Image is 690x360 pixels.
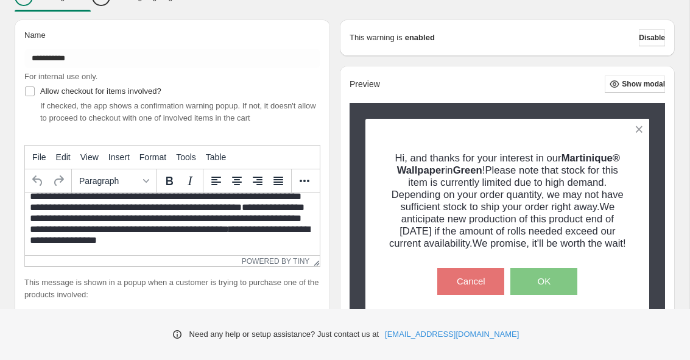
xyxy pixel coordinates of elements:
[639,33,665,43] span: Disable
[40,101,316,122] span: If checked, the app shows a confirmation warning popup. If not, it doesn't allow to proceed to ch...
[206,152,226,162] span: Table
[25,193,320,255] iframe: Rich Text Area
[56,152,71,162] span: Edit
[180,171,200,191] button: Italic
[159,171,180,191] button: Bold
[48,171,69,191] button: Redo
[453,164,482,176] strong: Green
[27,171,48,191] button: Undo
[294,171,315,191] button: More...
[74,171,153,191] button: Formats
[32,152,46,162] span: File
[605,76,665,93] button: Show modal
[206,171,227,191] button: Align left
[24,30,46,40] span: Name
[79,176,139,186] span: Paragraph
[405,32,435,44] strong: enabled
[473,238,626,249] span: We promise, it'll be worth the wait!
[24,277,320,301] p: This message is shown in a popup when a customer is trying to purchase one of the products involved:
[139,152,166,162] span: Format
[510,268,577,295] button: OK
[392,164,624,213] span: Please note that stock for this item is currently limited due to high demand. Depending on your o...
[350,32,403,44] p: This warning is
[242,257,310,266] a: Powered by Tiny
[385,328,519,341] a: [EMAIL_ADDRESS][DOMAIN_NAME]
[350,79,380,90] h2: Preview
[108,152,130,162] span: Insert
[24,72,97,81] span: For internal use only.
[622,79,665,89] span: Show modal
[268,171,289,191] button: Justify
[40,86,161,96] span: Allow checkout for items involved?
[639,29,665,46] button: Disable
[176,152,196,162] span: Tools
[227,171,247,191] button: Align center
[397,152,620,176] strong: Martinique® Wallpaper
[247,171,268,191] button: Align right
[309,256,320,266] div: Resize
[437,268,504,295] button: Cancel
[395,152,621,176] span: Hi, and thanks for your interest in our in !
[389,201,615,249] span: We anticipate new production of this product end of [DATE] if the amount of rolls needed exceed o...
[80,152,99,162] span: View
